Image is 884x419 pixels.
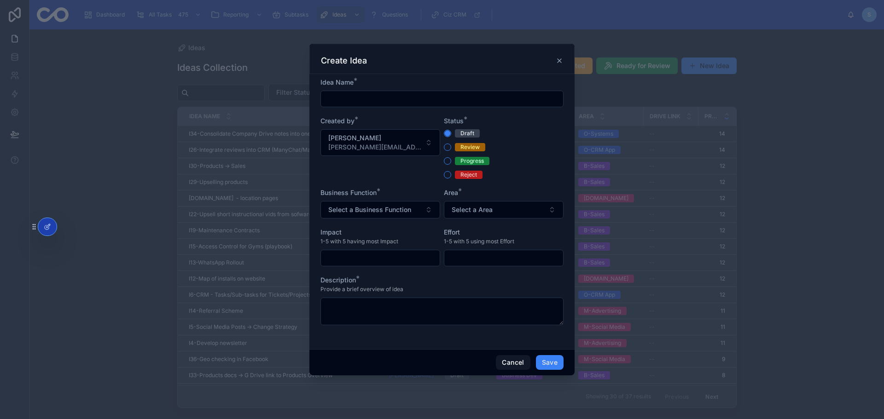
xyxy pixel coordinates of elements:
[460,171,477,179] div: Reject
[320,129,440,156] button: Select Button
[460,143,480,151] div: Review
[460,157,484,165] div: Progress
[328,205,411,214] span: Select a Business Function
[444,228,460,236] span: Effort
[320,286,403,293] span: Provide a brief overview of idea
[320,228,342,236] span: Impact
[496,355,530,370] button: Cancel
[320,117,355,125] span: Created by
[321,55,367,66] h3: Create Idea
[320,238,398,245] span: 1-5 with 5 having most Impact
[320,201,440,218] button: Select Button
[444,189,458,196] span: Area
[452,205,493,214] span: Select a Area
[444,117,464,125] span: Status
[444,238,514,245] span: 1-5 with 5 using most Effort
[444,201,564,218] button: Select Button
[328,143,421,152] span: [PERSON_NAME][EMAIL_ADDRESS][DOMAIN_NAME]
[536,355,564,370] button: Save
[320,189,377,196] span: Business Function
[328,133,421,143] span: [PERSON_NAME]
[320,276,356,284] span: Description
[460,129,474,138] div: Draft
[320,78,354,86] span: Idea Name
